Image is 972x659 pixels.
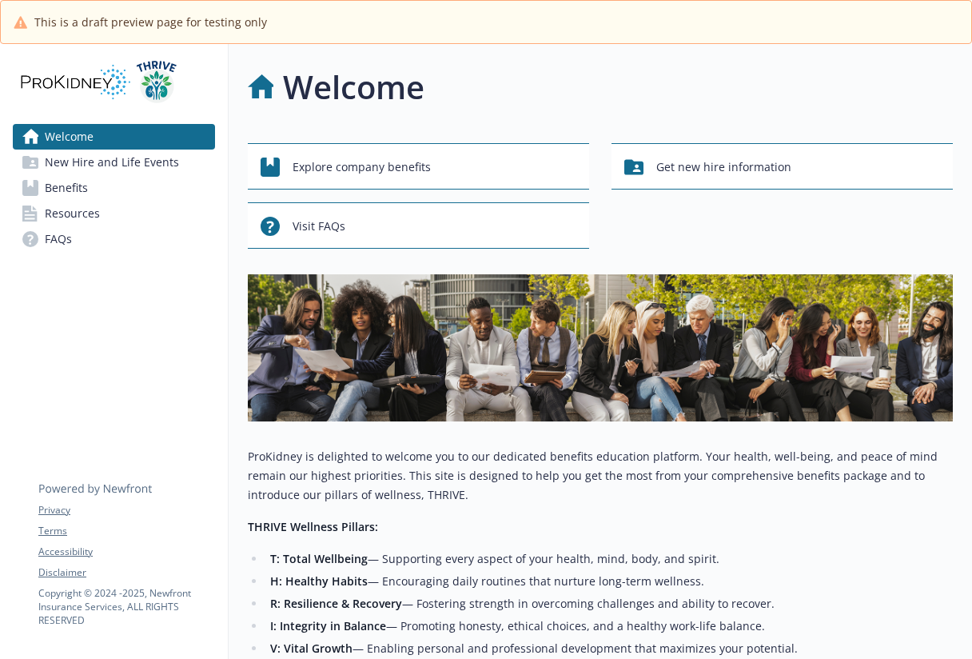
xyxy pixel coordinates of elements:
p: Copyright © 2024 - 2025 , Newfront Insurance Services, ALL RIGHTS RESERVED [38,586,214,627]
span: FAQs [45,226,72,252]
span: New Hire and Life Events [45,150,179,175]
li: — Enabling personal and professional development that maximizes your potential. [265,639,953,658]
li: — Supporting every aspect of your health, mind, body, and spirit. [265,549,953,569]
span: This is a draft preview page for testing only [34,14,267,30]
a: Accessibility [38,545,214,559]
li: — Encouraging daily routines that nurture long-term wellness. [265,572,953,591]
span: Explore company benefits [293,152,431,182]
a: Benefits [13,175,215,201]
img: overview page banner [248,274,953,421]
strong: THRIVE Wellness Pillars: [248,519,378,534]
strong: I: Integrity in Balance [270,618,386,633]
strong: V: Vital Growth [270,641,353,656]
strong: R: Resilience & Recovery [270,596,402,611]
span: Welcome [45,124,94,150]
span: Visit FAQs [293,211,345,242]
span: Benefits [45,175,88,201]
li: — Promoting honesty, ethical choices, and a healthy work-life balance. [265,617,953,636]
button: Get new hire information [611,143,953,190]
a: Disclaimer [38,565,214,580]
a: Resources [13,201,215,226]
strong: H: Healthy Habits [270,573,368,589]
a: FAQs [13,226,215,252]
span: Get new hire information [656,152,791,182]
a: Terms [38,524,214,538]
h1: Welcome [283,63,424,111]
p: ProKidney is delighted to welcome you to our dedicated benefits education platform. Your health, ... [248,447,953,505]
a: New Hire and Life Events [13,150,215,175]
a: Welcome [13,124,215,150]
strong: T: Total Wellbeing [270,551,368,566]
button: Visit FAQs [248,202,589,249]
span: Resources [45,201,100,226]
li: — Fostering strength in overcoming challenges and ability to recover. [265,594,953,613]
a: Privacy [38,503,214,517]
button: Explore company benefits [248,143,589,190]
